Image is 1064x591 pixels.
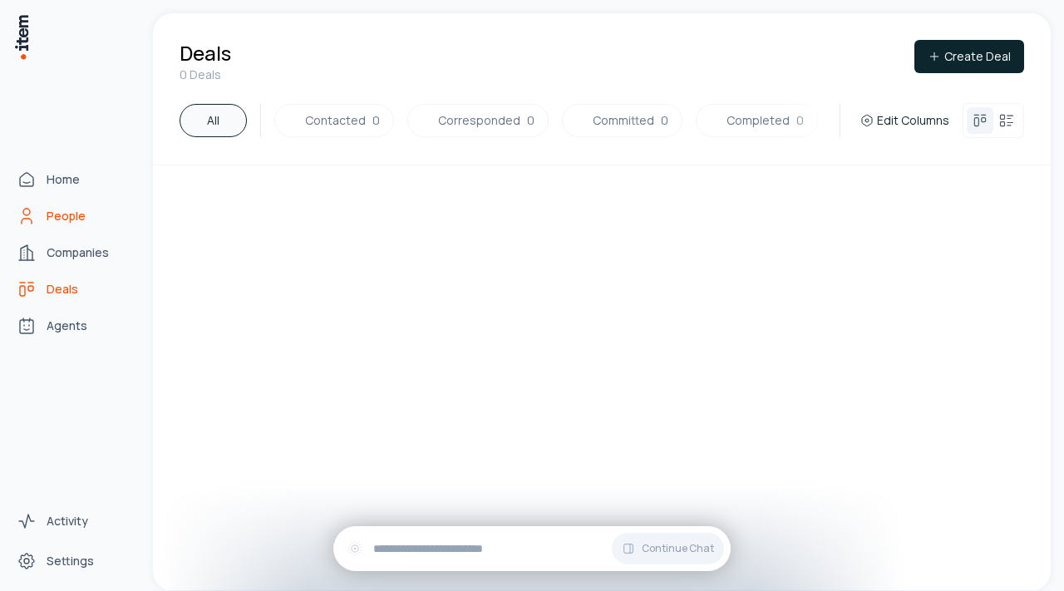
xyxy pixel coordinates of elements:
[10,544,136,578] a: Settings
[831,104,971,137] button: Compensated
[796,112,804,129] span: 0
[642,542,714,555] span: Continue Chat
[47,318,87,334] span: Agents
[47,171,80,188] span: Home
[407,104,549,137] button: Corresponded0
[10,163,136,196] a: Home
[914,40,1024,73] button: Create Deal
[612,533,724,564] button: Continue Chat
[696,104,818,137] button: Completed0
[180,66,231,83] p: 0 Deals
[10,309,136,342] a: Agents
[47,553,94,569] span: Settings
[854,109,956,132] button: Edit Columns
[372,112,380,129] span: 0
[527,112,534,129] span: 0
[47,513,88,529] span: Activity
[10,199,136,233] a: People
[47,244,109,261] span: Companies
[13,13,30,61] img: Item Brain Logo
[333,526,731,571] div: Continue Chat
[47,208,86,224] span: People
[180,104,247,137] button: All
[661,112,668,129] span: 0
[274,104,394,137] button: Contacted0
[180,40,231,66] h1: Deals
[877,112,949,129] span: Edit Columns
[10,236,136,269] a: Companies
[47,281,78,298] span: Deals
[562,104,682,137] button: Committed0
[10,505,136,538] a: Activity
[10,273,136,306] a: Deals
